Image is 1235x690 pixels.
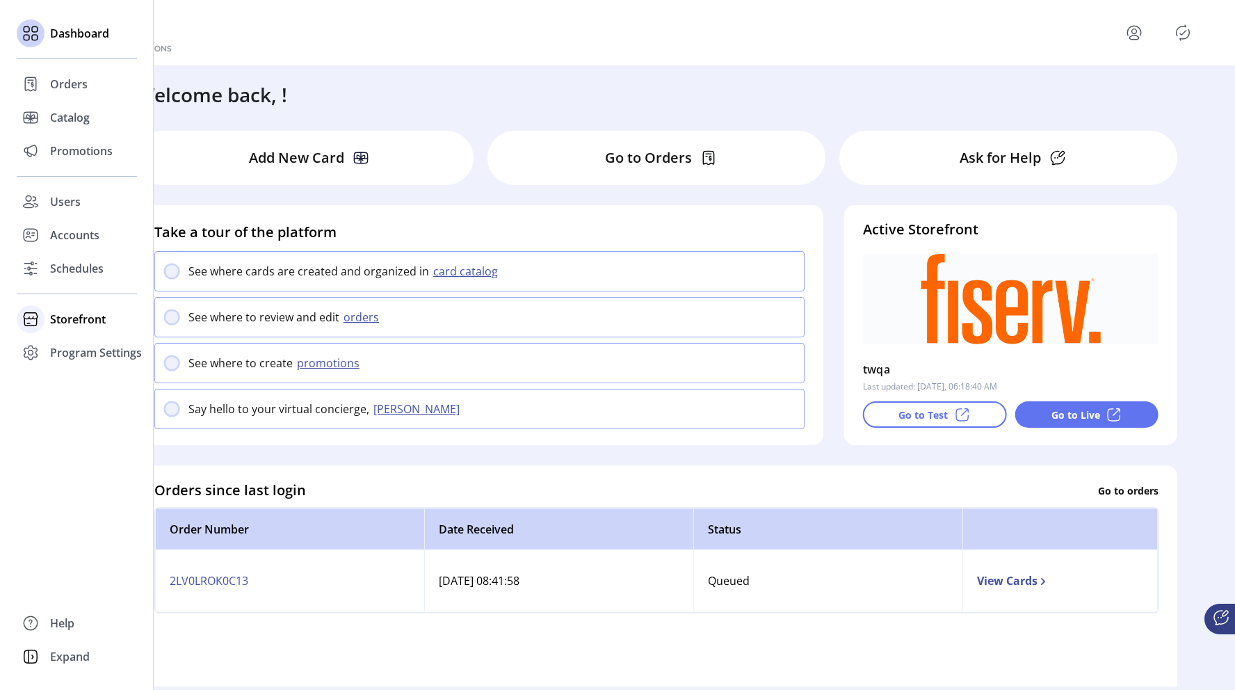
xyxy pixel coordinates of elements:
[154,222,805,243] h4: Take a tour of the platform
[188,309,339,326] p: See where to review and edit
[249,147,344,168] p: Add New Card
[1051,408,1100,422] p: Go to Live
[188,355,293,371] p: See where to create
[50,344,142,361] span: Program Settings
[50,76,88,93] span: Orders
[136,80,287,109] h3: Welcome back, !
[188,401,369,417] p: Say hello to your virtual concierge,
[50,193,81,210] span: Users
[155,550,424,612] td: 2LV0LROK0C13
[50,109,90,126] span: Catalog
[429,263,506,280] button: card catalog
[424,508,693,550] th: Date Received
[50,311,106,328] span: Storefront
[50,227,99,243] span: Accounts
[293,355,368,371] button: promotions
[863,219,1159,240] h4: Active Storefront
[863,380,997,393] p: Last updated: [DATE], 06:18:40 AM
[50,648,90,665] span: Expand
[1123,22,1145,44] button: menu
[50,260,104,277] span: Schedules
[960,147,1041,168] p: Ask for Help
[50,143,113,159] span: Promotions
[693,508,962,550] th: Status
[369,401,468,417] button: [PERSON_NAME]
[424,550,693,612] td: [DATE] 08:41:58
[154,480,306,501] h4: Orders since last login
[188,263,429,280] p: See where cards are created and organized in
[50,25,109,42] span: Dashboard
[693,550,962,612] td: Queued
[863,358,891,380] p: twqa
[605,147,692,168] p: Go to Orders
[155,508,424,550] th: Order Number
[1172,22,1194,44] button: Publisher Panel
[898,408,948,422] p: Go to Test
[50,615,74,632] span: Help
[962,550,1158,612] td: View Cards
[339,309,387,326] button: orders
[1098,483,1159,497] p: Go to orders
